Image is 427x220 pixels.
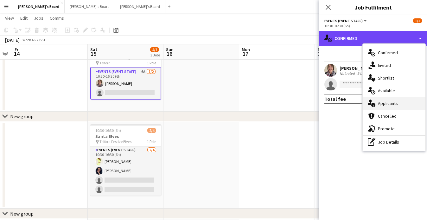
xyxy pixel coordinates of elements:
app-card-role: Events (Event Staff)2/410:30-16:30 (6h)[PERSON_NAME][PERSON_NAME] [90,146,161,196]
div: 10:30-16:30 (6h) [324,23,422,28]
span: Jobs [34,15,43,21]
button: Events (Event Staff) [324,18,368,23]
span: 18 [316,50,325,57]
span: 2/4 [147,128,156,133]
span: Tue [317,47,325,52]
span: Edit [20,15,28,21]
span: 4/7 [150,47,159,52]
span: Invited [378,62,391,68]
span: 14 [14,50,20,57]
span: 10:30-16:30 (6h) [95,128,121,133]
span: Shortlist [378,75,394,81]
span: Telford [99,61,111,65]
span: 1 Role [147,139,156,144]
span: Available [378,88,395,94]
a: Edit [18,14,30,22]
a: Jobs [31,14,46,22]
div: New group [10,210,34,217]
span: Mon [242,47,250,52]
app-card-role: Events (Event Staff)6A1/210:30-16:30 (6h)[PERSON_NAME] [90,68,161,100]
span: Week 46 [21,37,37,42]
span: Cancelled [378,113,397,119]
h3: Santa Elves [90,133,161,139]
span: Fri [15,47,20,52]
div: Job Details [363,136,425,148]
app-job-card: 10:30-16:30 (6h)2/4Santa Elves Telford Festive Elves1 RoleEvents (Event Staff)2/410:30-16:30 (6h)... [90,124,161,196]
span: Comms [50,15,64,21]
h3: Job Fulfilment [319,3,427,11]
span: Promote [378,126,395,132]
a: Comms [47,14,67,22]
div: [DATE] [5,37,20,43]
span: Sat [90,47,97,52]
span: View [5,15,14,21]
span: 17 [241,50,250,57]
button: [PERSON_NAME]'s Board [65,0,115,13]
span: 16 [165,50,174,57]
span: 1 Role [147,61,156,65]
span: Telford Festive Elves [99,139,131,144]
button: [PERSON_NAME]'s Board [13,0,65,13]
span: Applicants [378,100,398,106]
span: Sun [166,47,174,52]
div: Confirmed [319,31,427,46]
div: 3 Jobs [150,53,160,57]
span: Events (Event Staff) [324,18,363,23]
span: 15 [89,50,97,57]
div: Total fee [324,96,346,102]
div: [PERSON_NAME] [340,65,373,71]
button: [PERSON_NAME]'s Board [115,0,165,13]
a: View [3,14,16,22]
div: Not rated [340,71,356,76]
span: 1/2 [413,18,422,23]
app-job-card: 10:30-16:30 (6h)1/2Telford Concierge Telford1 RoleEvents (Event Staff)6A1/210:30-16:30 (6h)[PERSO... [90,45,161,100]
div: BST [39,37,46,42]
div: New group [10,113,34,120]
div: 34.8km [356,71,370,76]
span: Confirmed [378,50,398,55]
